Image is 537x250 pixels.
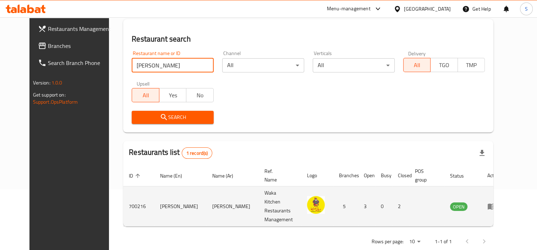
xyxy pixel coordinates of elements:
[189,90,211,100] span: No
[461,60,482,70] span: TMP
[473,145,491,162] div: Export file
[135,90,157,100] span: All
[32,37,119,54] a: Branches
[123,186,154,227] td: 700216
[222,58,304,72] div: All
[132,34,485,44] h2: Restaurant search
[358,186,375,227] td: 3
[415,167,436,184] span: POS group
[182,147,213,159] div: Total records count
[33,97,78,107] a: Support.OpsPlatform
[33,78,50,87] span: Version:
[404,5,451,13] div: [GEOGRAPHIC_DATA]
[457,58,485,72] button: TMP
[48,59,114,67] span: Search Branch Phone
[159,88,187,102] button: Yes
[123,165,506,227] table: enhanced table
[132,88,159,102] button: All
[406,237,423,247] div: Rows per page:
[32,20,119,37] a: Restaurants Management
[259,186,301,227] td: Waka Kitchen Restaurants Management
[450,172,473,180] span: Status
[358,165,375,186] th: Open
[186,88,214,102] button: No
[51,78,62,87] span: 1.0.0
[264,167,293,184] span: Ref. Name
[408,51,426,56] label: Delivery
[333,186,358,227] td: 5
[450,203,467,211] span: OPEN
[129,147,212,159] h2: Restaurants list
[137,81,150,86] label: Upsell
[403,58,431,72] button: All
[375,165,392,186] th: Busy
[132,111,214,124] button: Search
[434,237,451,246] p: 1-1 of 1
[48,25,114,33] span: Restaurants Management
[525,5,528,13] span: S
[129,172,142,180] span: ID
[301,165,333,186] th: Logo
[433,60,455,70] span: TGO
[132,58,214,72] input: Search for restaurant name or ID..
[33,90,66,99] span: Get support on:
[392,186,409,227] td: 2
[333,165,358,186] th: Branches
[392,165,409,186] th: Closed
[137,113,208,122] span: Search
[430,58,458,72] button: TGO
[162,90,184,100] span: Yes
[307,196,325,214] img: Biryani Maharaja
[212,172,242,180] span: Name (Ar)
[375,186,392,227] td: 0
[154,186,207,227] td: [PERSON_NAME]
[48,42,114,50] span: Branches
[207,186,259,227] td: [PERSON_NAME]
[327,5,371,13] div: Menu-management
[182,150,212,157] span: 1 record(s)
[371,237,403,246] p: Rows per page:
[32,54,119,71] a: Search Branch Phone
[406,60,428,70] span: All
[482,165,506,186] th: Action
[160,172,191,180] span: Name (En)
[313,58,395,72] div: All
